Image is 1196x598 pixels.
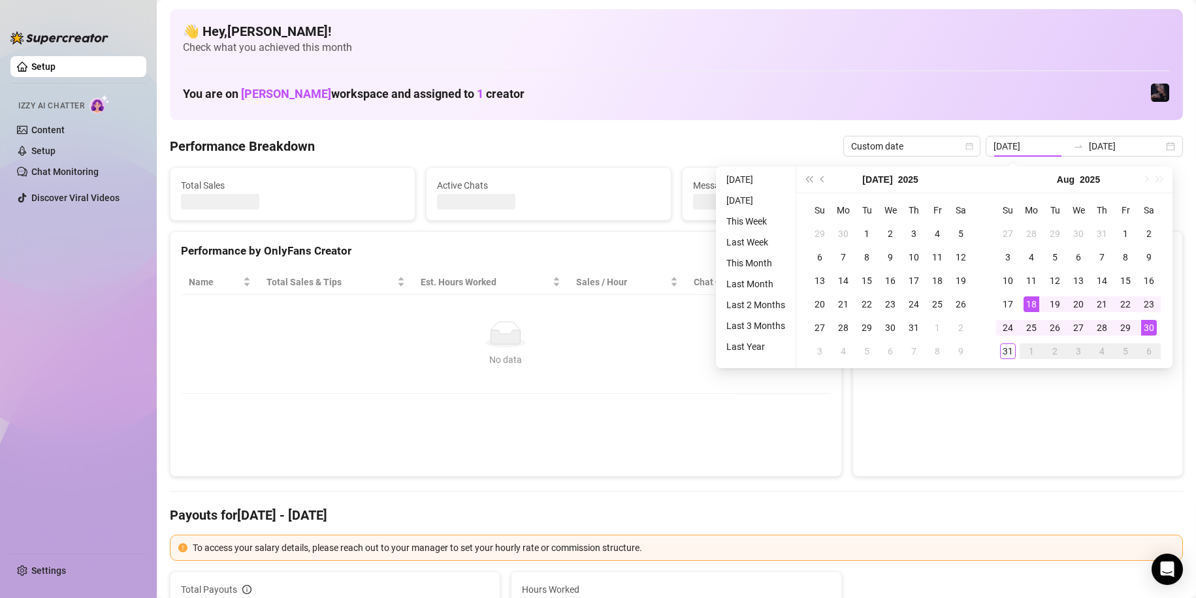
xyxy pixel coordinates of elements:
[31,193,120,203] a: Discover Viral Videos
[1152,554,1183,585] div: Open Intercom Messenger
[437,178,660,193] span: Active Chats
[18,100,84,112] span: Izzy AI Chatter
[994,139,1068,153] input: Start date
[181,242,831,260] div: Performance by OnlyFans Creator
[851,136,973,156] span: Custom date
[1089,139,1163,153] input: End date
[421,275,550,289] div: Est. Hours Worked
[194,353,818,367] div: No data
[1151,84,1169,102] img: CYBERGIRL
[477,87,483,101] span: 1
[31,146,56,156] a: Setup
[193,541,1174,555] div: To access your salary details, please reach out to your manager to set your hourly rate or commis...
[178,543,187,552] span: exclamation-circle
[31,166,99,177] a: Chat Monitoring
[693,178,916,193] span: Messages Sent
[10,31,108,44] img: logo-BBDzfeDw.svg
[170,137,315,155] h4: Performance Breakdown
[965,142,973,150] span: calendar
[522,582,830,597] span: Hours Worked
[181,178,404,193] span: Total Sales
[259,270,413,295] th: Total Sales & Tips
[576,275,668,289] span: Sales / Hour
[242,585,251,594] span: info-circle
[1073,141,1084,151] span: swap-right
[568,270,686,295] th: Sales / Hour
[181,582,237,597] span: Total Payouts
[183,87,525,101] h1: You are on workspace and assigned to creator
[31,61,56,72] a: Setup
[89,95,110,114] img: AI Chatter
[31,565,66,576] a: Settings
[267,275,395,289] span: Total Sales & Tips
[170,506,1183,524] h4: Payouts for [DATE] - [DATE]
[183,22,1170,40] h4: 👋 Hey, [PERSON_NAME] !
[181,270,259,295] th: Name
[686,270,830,295] th: Chat Conversion
[864,242,1172,260] div: Sales by OnlyFans Creator
[183,40,1170,55] span: Check what you achieved this month
[31,125,65,135] a: Content
[189,275,240,289] span: Name
[694,275,812,289] span: Chat Conversion
[241,87,331,101] span: [PERSON_NAME]
[1073,141,1084,151] span: to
